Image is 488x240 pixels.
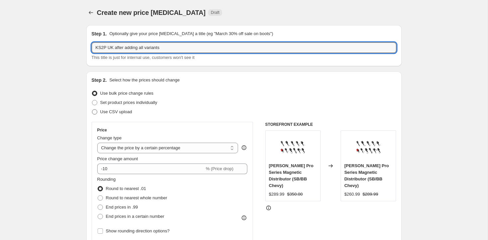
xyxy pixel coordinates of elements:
img: black-jack-pro-distributor-1171391036_80x.webp [280,134,306,161]
span: Use bulk price change rules [100,91,153,96]
span: Set product prices individually [100,100,157,105]
span: This title is just for internal use, customers won't see it [92,55,195,60]
img: black-jack-pro-distributor-1171391036_80x.webp [355,134,382,161]
h3: Price [97,127,107,133]
span: Show rounding direction options? [106,228,170,233]
span: Use CSV upload [100,109,132,114]
div: help [241,144,247,151]
h2: Step 2. [92,77,107,83]
span: Round to nearest whole number [106,195,167,200]
span: [PERSON_NAME] Pro Series Magnetic Distributor (SB/BB Chevy) [344,163,389,188]
div: $260.99 [344,191,360,198]
span: Price change amount [97,156,138,161]
p: Optionally give your price [MEDICAL_DATA] a title (eg "March 30% off sale on boots") [109,30,273,37]
input: -15 [97,164,204,174]
span: % (Price drop) [206,166,233,171]
div: $289.99 [269,191,285,198]
strike: $350.00 [287,191,303,198]
span: Round to nearest .01 [106,186,146,191]
p: Select how the prices should change [109,77,180,83]
span: End prices in a certain number [106,214,164,219]
h6: STOREFRONT EXAMPLE [265,122,396,127]
strike: $289.99 [363,191,378,198]
span: Change type [97,135,122,140]
input: 30% off holiday sale [92,42,396,53]
span: Create new price [MEDICAL_DATA] [97,9,206,16]
h2: Step 1. [92,30,107,37]
span: Draft [211,10,219,15]
span: [PERSON_NAME] Pro Series Magnetic Distributor (SB/BB Chevy) [269,163,313,188]
span: End prices in .99 [106,205,138,210]
span: Rounding [97,177,116,182]
button: Price change jobs [86,8,96,17]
